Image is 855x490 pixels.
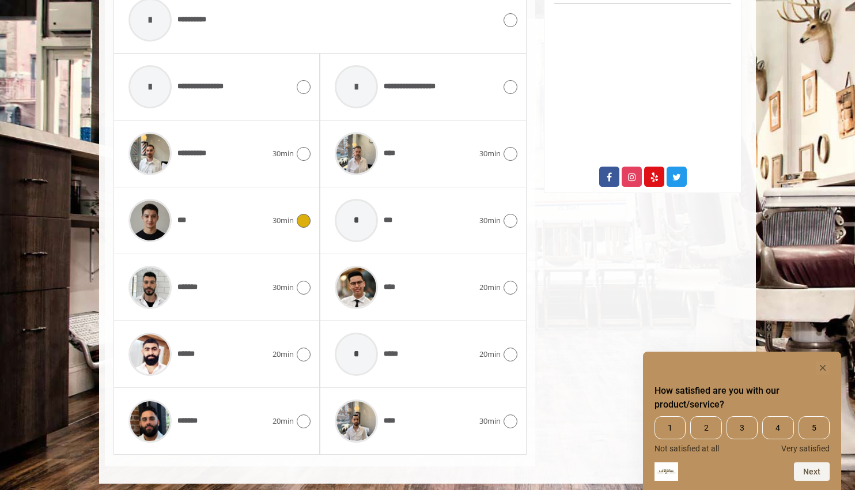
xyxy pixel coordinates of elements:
[655,416,830,453] div: How satisfied are you with our product/service? Select an option from 1 to 5, with 1 being Not sa...
[479,415,501,427] span: 30min
[799,416,830,439] span: 5
[273,148,294,160] span: 30min
[762,416,793,439] span: 4
[273,415,294,427] span: 20min
[781,444,830,453] span: Very satisfied
[479,214,501,227] span: 30min
[655,416,686,439] span: 1
[655,361,830,481] div: How satisfied are you with our product/service? Select an option from 1 to 5, with 1 being Not sa...
[727,416,758,439] span: 3
[479,281,501,293] span: 20min
[794,462,830,481] button: Next question
[479,148,501,160] span: 30min
[273,348,294,360] span: 20min
[816,361,830,375] button: Hide survey
[273,281,294,293] span: 30min
[479,348,501,360] span: 20min
[655,384,830,412] h2: How satisfied are you with our product/service? Select an option from 1 to 5, with 1 being Not sa...
[690,416,721,439] span: 2
[655,444,719,453] span: Not satisfied at all
[273,214,294,227] span: 30min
